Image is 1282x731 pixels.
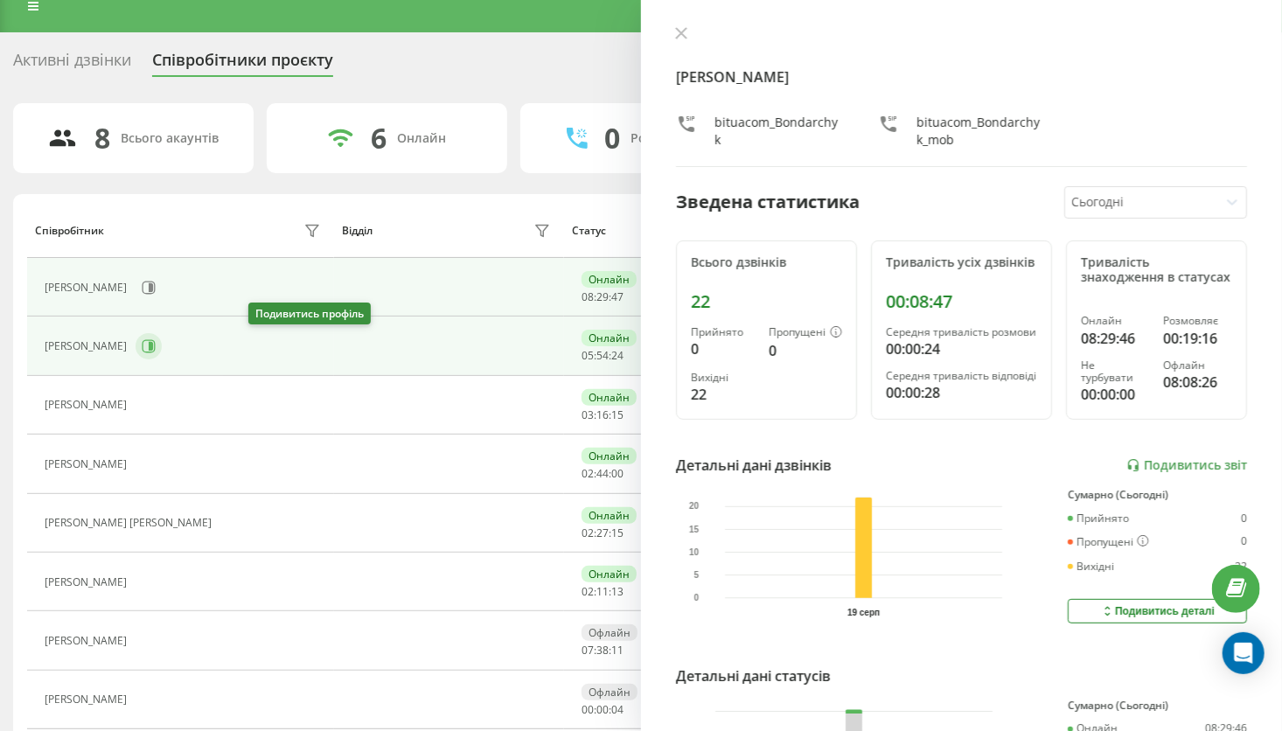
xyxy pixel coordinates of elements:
div: : : [582,409,624,421]
h4: [PERSON_NAME] [676,66,1247,87]
div: 08:08:26 [1164,372,1233,393]
span: 15 [611,526,624,540]
div: Всього дзвінків [691,255,842,270]
div: Офлайн [582,684,638,700]
div: Прийнято [1068,512,1129,525]
span: 29 [596,289,609,304]
span: 44 [596,466,609,481]
div: : : [582,704,624,716]
div: Сумарно (Сьогодні) [1068,489,1247,501]
div: Розмовляють [631,131,716,146]
span: 00 [611,466,624,481]
div: 8 [94,122,110,155]
div: 00:19:16 [1164,328,1233,349]
div: Детальні дані статусів [676,665,831,686]
div: Офлайн [1164,359,1233,372]
div: 00:08:47 [886,291,1037,312]
div: Співробітники проєкту [152,51,333,78]
span: 24 [611,348,624,363]
div: Подивитись профіль [248,303,371,324]
div: Онлайн [582,566,637,582]
div: : : [582,291,624,303]
div: [PERSON_NAME] [45,458,131,470]
div: Пропущені [769,326,842,340]
div: 6 [371,122,387,155]
div: Співробітник [35,225,104,237]
div: Вихідні [1068,560,1114,573]
span: 02 [582,466,594,481]
span: 02 [582,526,594,540]
span: 27 [596,526,609,540]
div: 0 [605,122,621,155]
div: Онлайн [582,507,637,524]
div: Середня тривалість відповіді [886,370,1037,382]
span: 08 [582,289,594,304]
span: 13 [611,584,624,599]
div: Розмовляє [1164,315,1233,327]
span: 16 [596,407,609,422]
div: Сумарно (Сьогодні) [1068,700,1247,712]
div: : : [582,350,624,362]
div: [PERSON_NAME] [45,576,131,588]
span: 03 [582,407,594,422]
div: Онлайн [582,271,637,288]
span: 54 [596,348,609,363]
text: 5 [694,570,700,580]
span: 00 [582,702,594,717]
div: Статус [573,225,607,237]
div: [PERSON_NAME] [PERSON_NAME] [45,517,216,529]
div: Середня тривалість розмови [886,326,1037,338]
text: 0 [694,594,700,603]
div: Зведена статистика [676,189,860,215]
div: Відділ [342,225,373,237]
div: : : [582,586,624,598]
div: 22 [1235,560,1247,573]
text: 15 [689,525,700,534]
div: 00:00:28 [886,382,1037,403]
span: 11 [596,584,609,599]
div: : : [582,527,624,540]
div: bituacom_Bondarchyk [714,114,843,149]
div: Не турбувати [1081,359,1150,385]
div: Пропущені [1068,535,1149,549]
div: Офлайн [582,624,638,641]
div: 08:29:46 [1081,328,1150,349]
div: [PERSON_NAME] [45,693,131,706]
button: Подивитись деталі [1068,599,1247,623]
div: 0 [1241,535,1247,549]
div: Онлайн [397,131,446,146]
span: 07 [582,643,594,658]
div: Онлайн [582,330,637,346]
text: 20 [689,502,700,512]
div: : : [582,644,624,657]
div: [PERSON_NAME] [45,282,131,294]
div: Подивитись деталі [1100,604,1215,618]
span: 02 [582,584,594,599]
span: 38 [596,643,609,658]
a: Подивитись звіт [1126,458,1247,473]
div: Активні дзвінки [13,51,131,78]
div: : : [582,468,624,480]
span: 00 [596,702,609,717]
div: bituacom_Bondarchyk_mob [916,114,1045,149]
div: Тривалість усіх дзвінків [886,255,1037,270]
div: 0 [1241,512,1247,525]
span: 15 [611,407,624,422]
div: Онлайн [582,389,637,406]
div: Детальні дані дзвінків [676,455,832,476]
div: 0 [769,340,842,361]
div: Тривалість знаходження в статусах [1081,255,1232,285]
div: 0 [691,338,755,359]
span: 47 [611,289,624,304]
div: 00:00:00 [1081,384,1150,405]
span: 05 [582,348,594,363]
text: 19 серп [847,608,880,617]
div: Онлайн [1081,315,1150,327]
text: 10 [689,547,700,557]
span: 11 [611,643,624,658]
div: [PERSON_NAME] [45,635,131,647]
div: 22 [691,291,842,312]
div: Open Intercom Messenger [1223,632,1265,674]
div: [PERSON_NAME] [45,399,131,411]
div: Прийнято [691,326,755,338]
